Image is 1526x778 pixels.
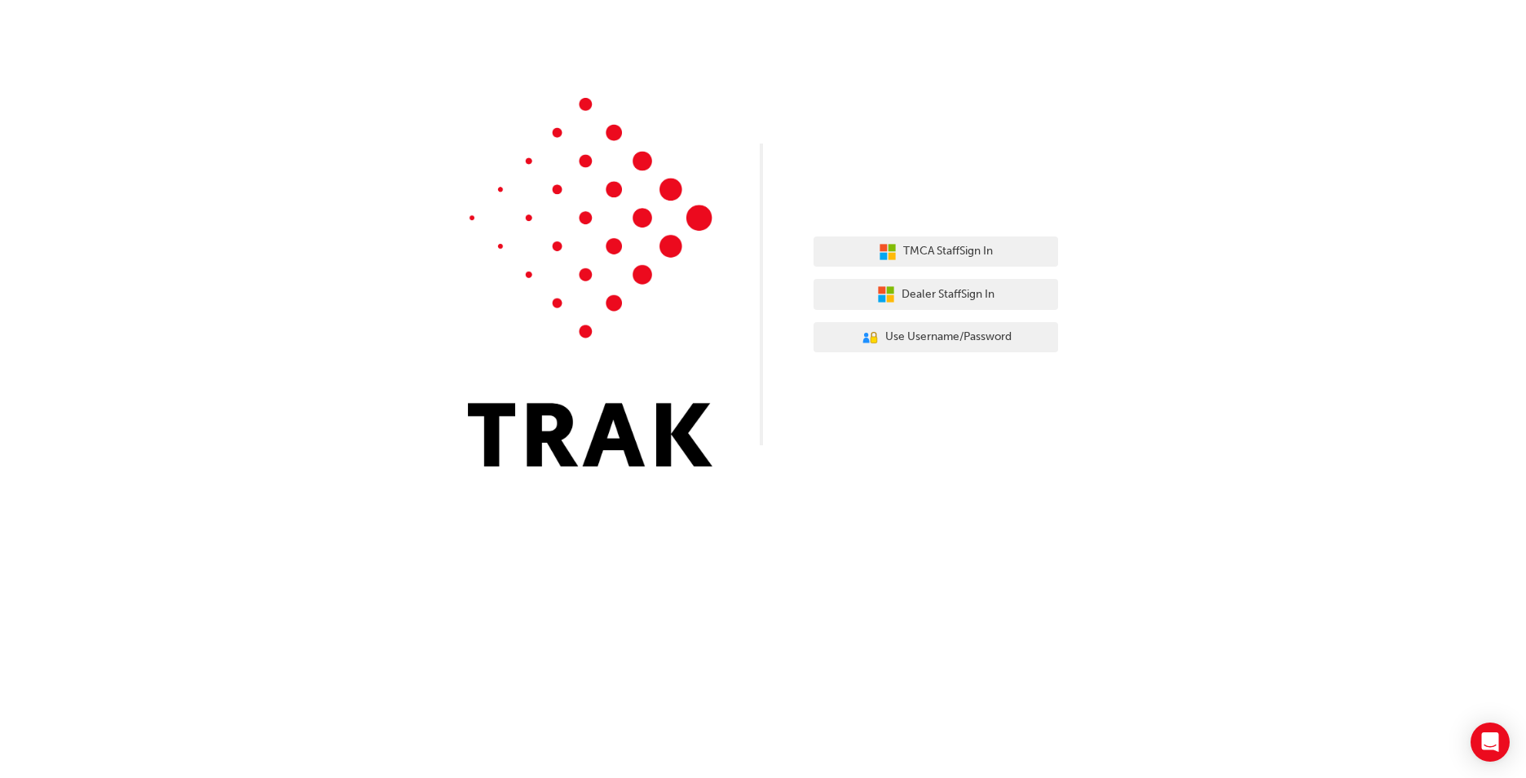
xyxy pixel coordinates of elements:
span: TMCA Staff Sign In [903,242,993,261]
span: Use Username/Password [885,328,1012,347]
div: Open Intercom Messenger [1471,723,1510,762]
button: Dealer StaffSign In [814,279,1058,310]
img: Trak [468,98,712,466]
button: TMCA StaffSign In [814,236,1058,267]
button: Use Username/Password [814,322,1058,353]
span: Dealer Staff Sign In [902,285,995,304]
